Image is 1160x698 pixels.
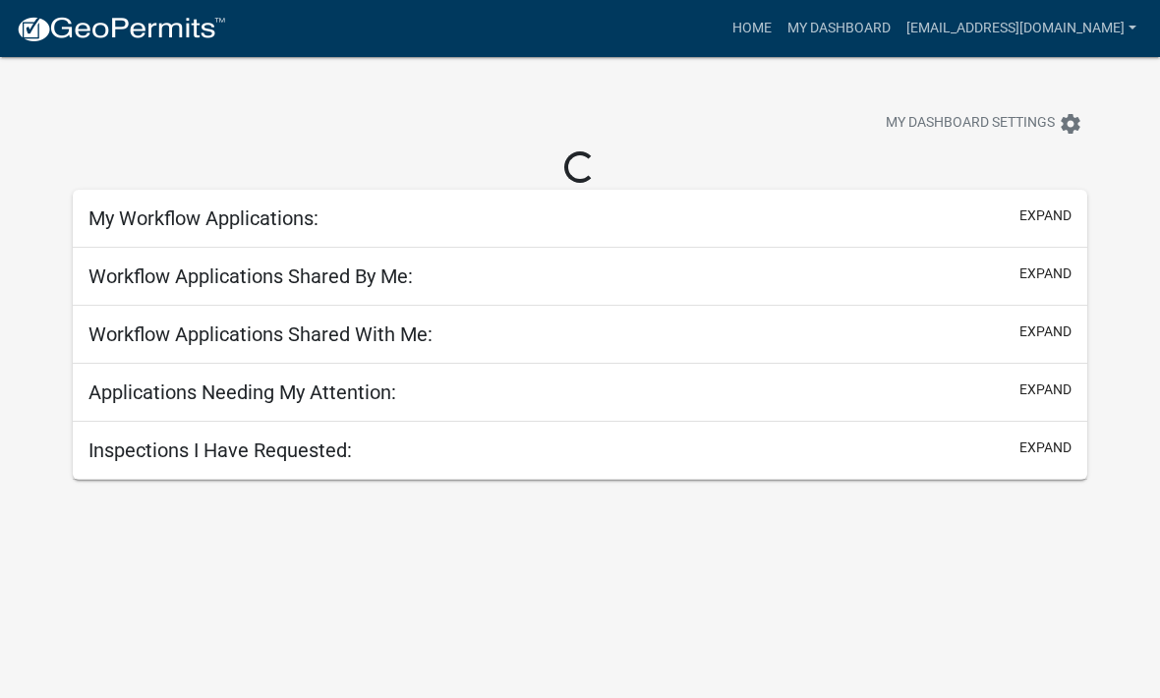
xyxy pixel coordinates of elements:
h5: Workflow Applications Shared By Me: [88,264,413,288]
a: My Dashboard [780,10,899,47]
a: Home [725,10,780,47]
h5: My Workflow Applications: [88,206,319,230]
button: expand [1019,263,1072,284]
h5: Workflow Applications Shared With Me: [88,322,433,346]
h5: Applications Needing My Attention: [88,380,396,404]
h5: Inspections I Have Requested: [88,438,352,462]
button: expand [1019,205,1072,226]
button: expand [1019,379,1072,400]
i: settings [1059,112,1082,136]
button: My Dashboard Settingssettings [870,104,1098,143]
button: expand [1019,321,1072,342]
span: My Dashboard Settings [886,112,1055,136]
button: expand [1019,437,1072,458]
a: [EMAIL_ADDRESS][DOMAIN_NAME] [899,10,1144,47]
